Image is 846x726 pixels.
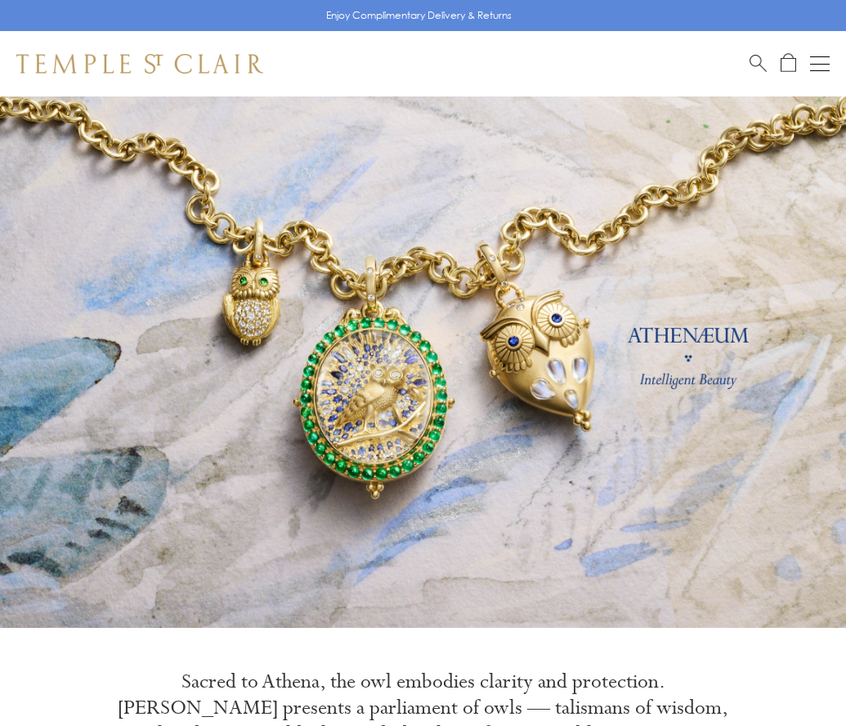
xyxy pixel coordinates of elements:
img: Temple St. Clair [16,54,263,74]
a: Search [750,53,767,74]
a: Open Shopping Bag [781,53,796,74]
button: Open navigation [810,54,830,74]
p: Enjoy Complimentary Delivery & Returns [326,7,512,24]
